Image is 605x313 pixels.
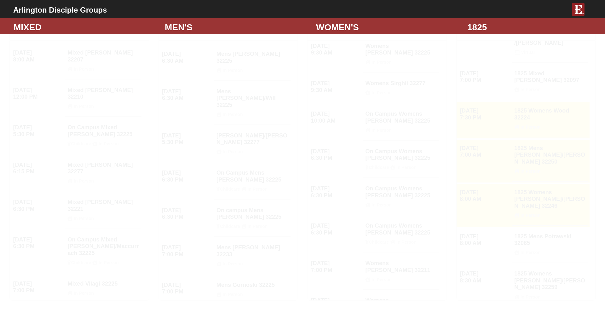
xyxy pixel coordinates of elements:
[13,199,63,212] h4: [DATE] 6:30 PM
[460,145,510,159] h4: [DATE] 7:00 AM
[521,169,541,174] strong: In Person
[311,111,361,124] h4: [DATE] 10:00 AM
[67,281,139,296] h4: Mixed Vilagi 32225
[365,260,437,282] h4: Womens [PERSON_NAME] 32211
[216,88,288,117] h4: Mens [PERSON_NAME]/Will 32225
[372,128,392,133] strong: In Person
[460,107,510,121] h4: [DATE] 7:30 PM
[223,261,243,266] strong: In Person
[365,185,437,207] h4: On Campus Womens [PERSON_NAME] 32225
[162,282,212,295] h4: [DATE] 7:00 PM
[311,148,361,162] h4: [DATE] 6:30 PM
[216,170,288,192] h4: On Campus Mens [PERSON_NAME] 32225
[162,170,212,183] h4: [DATE] 6:30 PM
[369,165,389,170] strong: Childcare
[74,67,94,72] strong: In Person
[372,277,392,282] strong: In Person
[514,107,586,130] h4: 1825 Womens Wood 32224
[514,145,586,174] h4: 1825 Mens [PERSON_NAME]/[PERSON_NAME] 32250
[248,224,268,229] strong: In Person
[311,43,361,56] h4: [DATE] 9:30 AM
[162,132,212,146] h4: [DATE] 5:30 PM
[223,68,243,73] strong: In Person
[460,70,510,84] h4: [DATE] 7:00 PM
[13,49,63,63] h4: [DATE] 8:00 AM
[216,244,288,266] h4: Mens [PERSON_NAME] 32233
[372,202,392,207] strong: In Person
[521,213,541,218] strong: In Person
[162,51,212,64] h4: [DATE] 6:30 AM
[514,189,586,218] h4: 1825 Womens [PERSON_NAME]/[PERSON_NAME] 32246
[396,240,417,245] strong: In Person
[220,224,240,229] strong: Childcare
[220,187,240,192] strong: Childcare
[521,294,541,299] strong: In Person
[311,185,361,199] h4: [DATE] 6:30 PM
[311,223,361,236] h4: [DATE] 6:30 PM
[311,80,361,94] h4: [DATE] 9:30 AM
[74,178,94,183] strong: In Person
[514,70,586,92] h4: 1825 Mixed [PERSON_NAME] 32097
[572,3,585,16] img: E-icon-fireweed-White-TM.png
[162,88,212,102] h4: [DATE] 6:30 AM
[162,244,212,258] h4: [DATE] 7:00 PM
[13,236,63,250] h4: [DATE] 6:30 PM
[460,189,510,203] h4: [DATE] 8:00 AM
[216,207,288,229] h4: On campus Mens [PERSON_NAME] 32225
[160,21,311,34] div: MEN'S
[460,233,510,247] h4: [DATE] 8:00 AM
[396,165,417,170] strong: In Person
[514,233,586,255] h4: 1825 Mens Potrawski 32065
[216,51,288,73] h4: Mens [PERSON_NAME] 32225
[13,124,63,138] h4: [DATE] 5:30 PM
[521,87,541,92] strong: In Person
[223,149,243,154] strong: In Person
[365,148,437,170] h4: On Campus Womens [PERSON_NAME] 32225
[372,60,392,65] strong: In Person
[372,90,392,95] strong: In Person
[162,207,212,221] h4: [DATE] 6:30 PM
[216,282,288,297] h4: Mens Gornoski 32225
[223,292,243,297] strong: In Person
[216,132,288,154] h4: [PERSON_NAME]/[PERSON_NAME] 32277
[365,111,437,133] h4: On Campus Womens [PERSON_NAME] 32225
[514,270,586,299] h4: 1825 Womens [PERSON_NAME]/[PERSON_NAME] 32259
[13,6,107,14] b: Arlington Disciple Groups
[99,260,119,265] strong: In Person
[369,240,389,245] strong: Childcare
[365,223,437,245] h4: On Campus Womens [PERSON_NAME] 32225
[74,291,94,296] strong: In Person
[514,26,586,55] h4: 1825 Online Mixed [PERSON_NAME] /[PERSON_NAME]
[311,260,361,274] h4: [DATE] 7:00 PM
[13,281,63,294] h4: [DATE] 7:00 PM
[67,199,139,221] h4: Mixed [PERSON_NAME] 32221
[13,162,63,175] h4: [DATE] 6:15 PM
[248,187,268,192] strong: In Person
[13,87,63,101] h4: [DATE] 12:00 PM
[74,216,94,221] strong: In Person
[99,141,119,146] strong: In Person
[71,260,91,265] strong: Childcare
[67,236,139,265] h4: On Campus Mixed [PERSON_NAME]/Maccurrach 32225
[223,112,243,117] strong: In Person
[67,49,139,72] h4: Mixed [PERSON_NAME] 32207
[67,162,139,184] h4: Mixed [PERSON_NAME] 32277
[365,80,437,96] h4: Womens Sirghii 32277
[365,43,437,65] h4: Womens [PERSON_NAME] 32225
[460,270,510,284] h4: [DATE] 8:30 AM
[521,250,541,255] strong: In Person
[521,125,541,130] strong: In Person
[67,87,139,109] h4: Mixed [PERSON_NAME] 32210
[311,297,361,311] h4: [DATE] 7:00 PM
[74,104,94,109] strong: In Person
[9,21,160,34] div: MIXED
[67,124,139,146] h4: On Campus Mixed [PERSON_NAME] 32225
[311,21,463,34] div: WOMEN'S
[521,50,535,55] strong: Virtual
[71,141,91,146] strong: Childcare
